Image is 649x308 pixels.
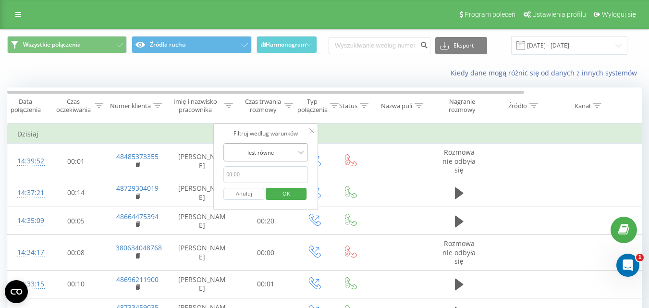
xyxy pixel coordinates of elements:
td: 00:10 [46,270,106,298]
td: [PERSON_NAME] [169,235,236,271]
button: Eksport [435,37,487,54]
button: Źródła ruchu [132,36,251,53]
div: Czas oczekiwania [54,98,92,114]
span: OK [273,186,300,201]
div: 14:33:15 [17,275,37,294]
td: 00:00 [236,235,296,271]
td: 00:14 [46,179,106,207]
div: Nagranie rozmowy [439,98,485,114]
div: Status [339,102,357,110]
td: 00:01 [236,270,296,298]
input: Wyszukiwanie według numeru [329,37,430,54]
span: Wszystkie połączenia [23,41,81,49]
iframe: Intercom live chat [616,254,639,277]
td: 00:05 [46,207,106,235]
div: Data połączenia [8,98,43,114]
a: 48729304019 [116,184,159,193]
div: Źródło [508,102,527,110]
span: Wyloguj się [602,11,636,18]
a: 48485373355 [116,152,159,161]
div: Filtruj według warunków [223,129,308,138]
td: 00:01 [46,144,106,179]
div: Kanał [575,102,590,110]
td: [PERSON_NAME] [169,179,236,207]
td: 00:08 [46,235,106,271]
span: 1 [636,254,644,261]
span: Program poleceń [465,11,515,18]
div: Numer klienta [110,102,151,110]
div: Imię i nazwisko pracownika [169,98,222,114]
td: 00:20 [236,207,296,235]
button: OK [266,188,306,200]
a: 380634048768 [116,243,162,252]
button: Harmonogram [257,36,318,53]
a: 48664475394 [116,212,159,221]
button: Open CMP widget [5,280,28,303]
span: Rozmowa nie odbyła się [442,148,476,174]
span: Rozmowa nie odbyła się [442,239,476,265]
td: [PERSON_NAME] [169,144,236,179]
div: 14:37:21 [17,184,37,202]
div: 14:34:17 [17,243,37,262]
div: 14:35:09 [17,211,37,230]
span: Harmonogram [266,41,306,48]
div: Nazwa puli [381,102,412,110]
td: [PERSON_NAME] [169,270,236,298]
input: 00:00 [223,166,308,183]
div: 14:39:52 [17,152,37,171]
button: Wszystkie połączenia [7,36,127,53]
td: [PERSON_NAME] [169,207,236,235]
div: Czas trwania rozmowy [244,98,282,114]
a: Kiedy dane mogą różnić się od danych z innych systemów [451,68,642,77]
span: Ustawienia profilu [532,11,586,18]
a: 48696211900 [116,275,159,284]
button: Anuluj [223,188,264,200]
div: Typ połączenia [297,98,328,114]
